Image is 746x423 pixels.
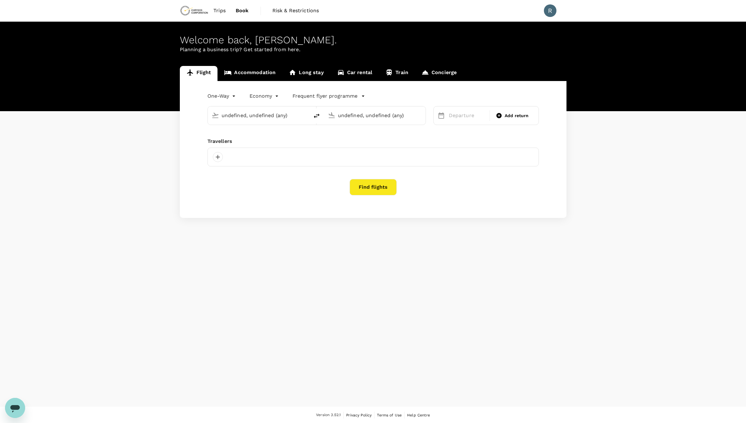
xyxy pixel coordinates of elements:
div: Economy [250,91,280,101]
p: Departure [449,112,486,119]
span: Risk & Restrictions [272,7,319,14]
span: Help Centre [407,413,430,417]
span: Trips [213,7,226,14]
a: Long stay [282,66,330,81]
span: Terms of Use [377,413,402,417]
iframe: Button to launch messaging window [5,398,25,418]
span: Version 3.52.1 [316,412,341,418]
button: delete [309,108,324,123]
a: Car rental [330,66,379,81]
button: Find flights [350,179,397,195]
input: Going to [338,111,412,120]
div: Welcome back , [PERSON_NAME] . [180,34,566,46]
div: Travellers [207,138,539,145]
button: Open [421,115,422,116]
a: Accommodation [217,66,282,81]
div: R [544,4,556,17]
button: Open [305,115,306,116]
span: Privacy Policy [346,413,372,417]
p: Frequent flyer programme [292,92,357,100]
button: Frequent flyer programme [292,92,365,100]
img: Chrysos Corporation [180,4,209,18]
a: Train [379,66,415,81]
div: One-Way [207,91,237,101]
a: Flight [180,66,218,81]
a: Concierge [415,66,463,81]
span: Book [236,7,249,14]
a: Privacy Policy [346,412,372,419]
input: Depart from [222,111,296,120]
a: Terms of Use [377,412,402,419]
p: Planning a business trip? Get started from here. [180,46,566,53]
a: Help Centre [407,412,430,419]
span: Add return [505,112,529,119]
